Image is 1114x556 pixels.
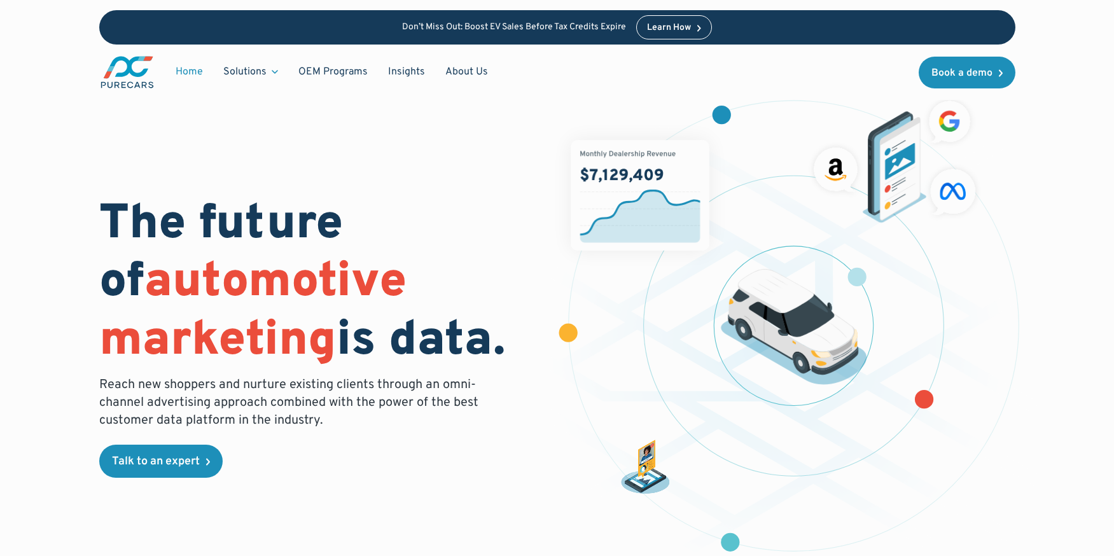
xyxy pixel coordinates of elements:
[378,60,435,84] a: Insights
[931,68,992,78] div: Book a demo
[919,57,1015,88] a: Book a demo
[223,65,267,79] div: Solutions
[808,95,982,223] img: ads on social media and advertising partners
[213,60,288,84] div: Solutions
[99,55,155,90] img: purecars logo
[112,456,200,468] div: Talk to an expert
[720,269,867,385] img: illustration of a vehicle
[99,376,486,429] p: Reach new shoppers and nurture existing clients through an omni-channel advertising approach comb...
[165,60,213,84] a: Home
[99,55,155,90] a: main
[636,15,712,39] a: Learn How
[571,140,709,251] img: chart showing monthly dealership revenue of $7m
[647,24,691,32] div: Learn How
[402,22,626,33] p: Don’t Miss Out: Boost EV Sales Before Tax Credits Expire
[288,60,378,84] a: OEM Programs
[99,197,542,371] h1: The future of is data.
[617,440,672,495] img: persona of a buyer
[435,60,498,84] a: About Us
[99,253,407,372] span: automotive marketing
[99,445,223,478] a: Talk to an expert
